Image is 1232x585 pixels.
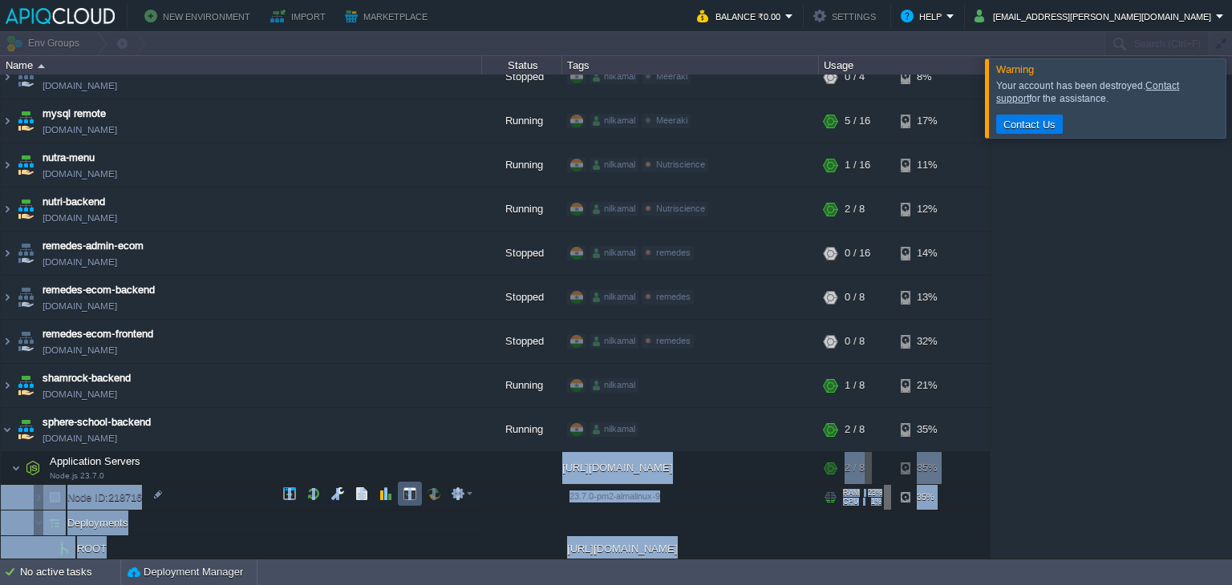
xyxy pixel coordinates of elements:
div: Name [2,56,481,75]
img: AMDAwAAAACH5BAEAAAAALAAAAAABAAEAAAICRAEAOw== [53,536,75,561]
div: Running [482,188,562,231]
span: remedes [656,248,691,257]
a: Node ID:218716 [66,490,144,504]
span: [DOMAIN_NAME] [43,122,117,138]
div: 8% [901,55,953,99]
div: 35% [901,485,953,510]
span: 23% [866,489,882,497]
div: 1 / 8 [845,364,865,407]
a: remedes-ecom-frontend [43,326,153,342]
span: Meeraki [656,71,687,81]
div: 0 / 4 [845,55,865,99]
img: AMDAwAAAACH5BAEAAAAALAAAAAABAAEAAAICRAEAOw== [1,276,14,319]
div: 2 / 8 [845,188,865,231]
div: Your account has been destroyed. for the assistance. [996,79,1222,105]
img: AMDAwAAAACH5BAEAAAAALAAAAAABAAEAAAICRAEAOw== [14,276,37,319]
div: 2 / 8 [845,452,865,484]
img: AMDAwAAAACH5BAEAAAAALAAAAAABAAEAAAICRAEAOw== [14,320,37,363]
button: Marketplace [345,6,432,26]
div: Running [482,364,562,407]
div: Status [483,56,561,75]
img: AMDAwAAAACH5BAEAAAAALAAAAAABAAEAAAICRAEAOw== [1,143,14,187]
a: nutra-menu [43,150,95,166]
div: 0 / 8 [845,320,865,363]
div: nilkamal [590,70,638,84]
img: AMDAwAAAACH5BAEAAAAALAAAAAABAAEAAAICRAEAOw== [14,364,37,407]
div: Stopped [482,320,562,363]
a: [DOMAIN_NAME] [43,342,117,358]
span: ROOT [75,542,109,555]
div: nilkamal [590,422,638,437]
a: remedes-ecom-backend [43,282,155,298]
div: 0 / 8 [845,276,865,319]
button: Help [901,6,946,26]
span: 218716 [66,490,144,504]
img: AMDAwAAAACH5BAEAAAAALAAAAAABAAEAAAICRAEAOw== [43,510,66,535]
img: AMDAwAAAACH5BAEAAAAALAAAAAABAAEAAAICRAEAOw== [14,55,37,99]
img: AMDAwAAAACH5BAEAAAAALAAAAAABAAEAAAICRAEAOw== [1,320,14,363]
div: nilkamal [590,246,638,260]
img: APIQCloud [6,8,115,24]
img: AMDAwAAAACH5BAEAAAAALAAAAAABAAEAAAICRAEAOw== [1,55,14,99]
img: AMDAwAAAACH5BAEAAAAALAAAAAABAAEAAAICRAEAOw== [14,408,37,451]
img: AMDAwAAAACH5BAEAAAAALAAAAAABAAEAAAICRAEAOw== [1,364,14,407]
a: shamrock-backend [43,370,131,386]
div: 2 / 8 [845,408,865,451]
a: Application ServersNode.js 23.7.0 [48,455,143,467]
a: remedes-admin-ecom [43,238,144,254]
a: [DOMAIN_NAME] [43,298,117,314]
a: [DOMAIN_NAME] [43,210,117,226]
div: [URL][DOMAIN_NAME] [562,452,819,484]
button: Import [270,6,330,26]
a: [DOMAIN_NAME] [43,386,117,402]
button: [EMAIL_ADDRESS][PERSON_NAME][DOMAIN_NAME] [975,6,1216,26]
div: nilkamal [590,202,638,216]
img: AMDAwAAAACH5BAEAAAAALAAAAAABAAEAAAICRAEAOw== [14,99,37,143]
a: Deployments [66,516,131,530]
div: 12% [901,188,953,231]
div: Running [482,143,562,187]
div: nilkamal [590,290,638,305]
span: Meeraki [656,115,687,125]
a: sphere-school-backend [43,414,151,430]
span: RAM [843,489,860,497]
div: Usage [820,56,989,75]
img: AMDAwAAAACH5BAEAAAAALAAAAAABAAEAAAICRAEAOw== [14,143,37,187]
span: CPU [843,498,859,506]
div: nilkamal [590,114,638,128]
div: 35% [901,408,953,451]
span: 1% [865,498,881,506]
div: nilkamal [590,334,638,349]
span: remedes [656,292,691,301]
img: AMDAwAAAACH5BAEAAAAALAAAAAABAAEAAAICRAEAOw== [1,408,14,451]
img: AMDAwAAAACH5BAEAAAAALAAAAAABAAEAAAICRAEAOw== [22,452,44,484]
div: 11% [901,143,953,187]
img: AMDAwAAAACH5BAEAAAAALAAAAAABAAEAAAICRAEAOw== [11,452,21,484]
button: Deployment Manager [128,564,243,580]
div: 21% [901,364,953,407]
div: 14% [901,232,953,275]
img: AMDAwAAAACH5BAEAAAAALAAAAAABAAEAAAICRAEAOw== [43,536,53,561]
div: nilkamal [590,158,638,172]
a: mysql remote [43,106,106,122]
div: Stopped [482,276,562,319]
button: Balance ₹0.00 [697,6,785,26]
div: Stopped [482,232,562,275]
a: nutri-backend [43,194,105,210]
div: Running [482,408,562,451]
div: 0 / 16 [845,232,870,275]
div: 32% [901,320,953,363]
div: 35% [901,452,953,484]
img: AMDAwAAAACH5BAEAAAAALAAAAAABAAEAAAICRAEAOw== [34,510,43,535]
div: Stopped [482,55,562,99]
div: Running [482,99,562,143]
div: 1 / 16 [845,143,870,187]
div: 5 / 16 [845,99,870,143]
